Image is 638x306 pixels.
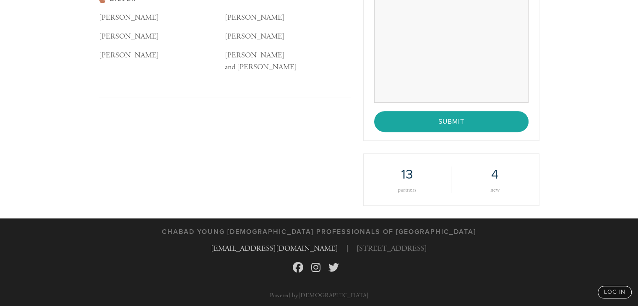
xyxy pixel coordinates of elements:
[225,31,351,43] p: [PERSON_NAME]
[225,12,351,24] p: [PERSON_NAME]
[162,228,476,236] h3: Chabad Young [DEMOGRAPHIC_DATA] Professionals of [GEOGRAPHIC_DATA]
[346,243,348,254] span: |
[99,50,159,60] span: [PERSON_NAME]
[464,166,526,182] h2: 4
[357,243,427,254] span: [STREET_ADDRESS]
[99,31,225,43] p: [PERSON_NAME]
[598,286,632,298] a: log in
[99,13,159,22] span: [PERSON_NAME]
[376,187,438,193] div: partners
[374,111,529,132] input: Submit
[298,291,369,299] a: [DEMOGRAPHIC_DATA]
[464,187,526,193] div: new
[211,244,338,253] a: [EMAIL_ADDRESS][DOMAIN_NAME]
[225,49,351,74] p: [PERSON_NAME] and [PERSON_NAME]
[270,292,369,298] p: Powered by
[376,166,438,182] h2: 13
